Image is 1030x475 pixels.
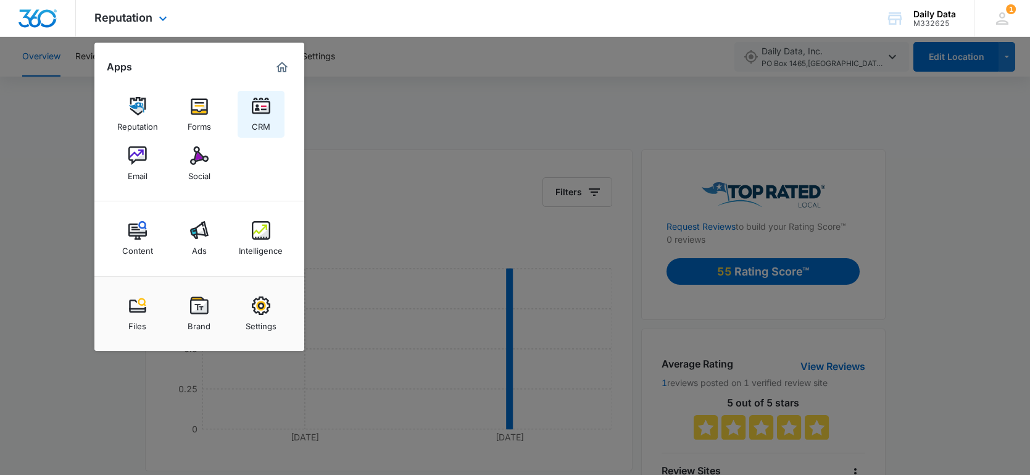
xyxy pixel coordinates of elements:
a: Email [114,140,161,187]
a: Reputation [114,91,161,138]
div: Email [128,165,147,181]
a: Social [176,140,223,187]
span: 1 [1006,4,1016,14]
div: Social [188,165,210,181]
a: Files [114,290,161,337]
a: Settings [238,290,284,337]
a: Intelligence [238,215,284,262]
div: account name [913,9,956,19]
div: Settings [246,315,276,331]
a: CRM [238,91,284,138]
div: Reputation [117,116,158,132]
div: Content [122,240,153,256]
div: CRM [252,116,270,132]
div: Brand [188,315,210,331]
div: notifications count [1006,4,1016,14]
div: Files [128,315,146,331]
a: Brand [176,290,223,337]
div: account id [913,19,956,28]
a: Content [114,215,161,262]
span: Reputation [94,11,152,24]
div: Intelligence [239,240,283,256]
div: Forms [188,116,211,132]
h2: Apps [107,61,132,73]
a: Forms [176,91,223,138]
div: Ads [192,240,207,256]
a: Ads [176,215,223,262]
a: Marketing 360® Dashboard [272,57,292,77]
